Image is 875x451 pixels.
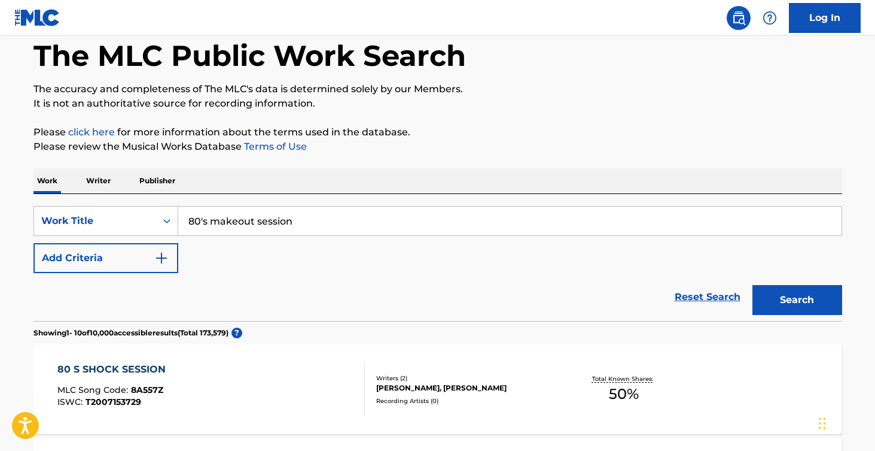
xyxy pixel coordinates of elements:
[242,141,307,152] a: Terms of Use
[33,206,842,321] form: Search Form
[33,82,842,96] p: The accuracy and completeness of The MLC's data is determined solely by our Members.
[376,396,557,405] div: Recording Artists ( 0 )
[789,3,861,33] a: Log In
[86,396,141,407] span: T2007153729
[33,328,228,338] p: Showing 1 - 10 of 10,000 accessible results (Total 173,579 )
[609,383,639,405] span: 50 %
[33,344,842,434] a: 80 S SHOCK SESSIONMLC Song Code:8A557ZISWC:T2007153729Writers (2)[PERSON_NAME], [PERSON_NAME]Reco...
[592,374,656,383] p: Total Known Shares:
[14,9,60,26] img: MLC Logo
[376,374,557,383] div: Writers ( 2 )
[33,96,842,111] p: It is not an authoritative source for recording information.
[669,284,746,310] a: Reset Search
[33,243,178,273] button: Add Criteria
[376,383,557,394] div: [PERSON_NAME], [PERSON_NAME]
[33,168,61,193] p: Work
[33,125,842,140] p: Please for more information about the terms used in the database.
[154,251,169,265] img: 9d2ae6d4665cec9f34b9.svg
[136,168,179,193] p: Publisher
[731,11,746,25] img: search
[815,394,875,451] iframe: Chat Widget
[727,6,751,30] a: Public Search
[131,385,163,395] span: 8A557Z
[33,38,466,74] h1: The MLC Public Work Search
[57,396,86,407] span: ISWC :
[83,168,114,193] p: Writer
[68,126,115,138] a: click here
[41,214,149,228] div: Work Title
[752,285,842,315] button: Search
[758,6,782,30] div: Help
[819,405,826,441] div: Drag
[763,11,777,25] img: help
[57,362,172,377] div: 80 S SHOCK SESSION
[33,140,842,154] p: Please review the Musical Works Database
[231,328,242,338] span: ?
[57,385,131,395] span: MLC Song Code :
